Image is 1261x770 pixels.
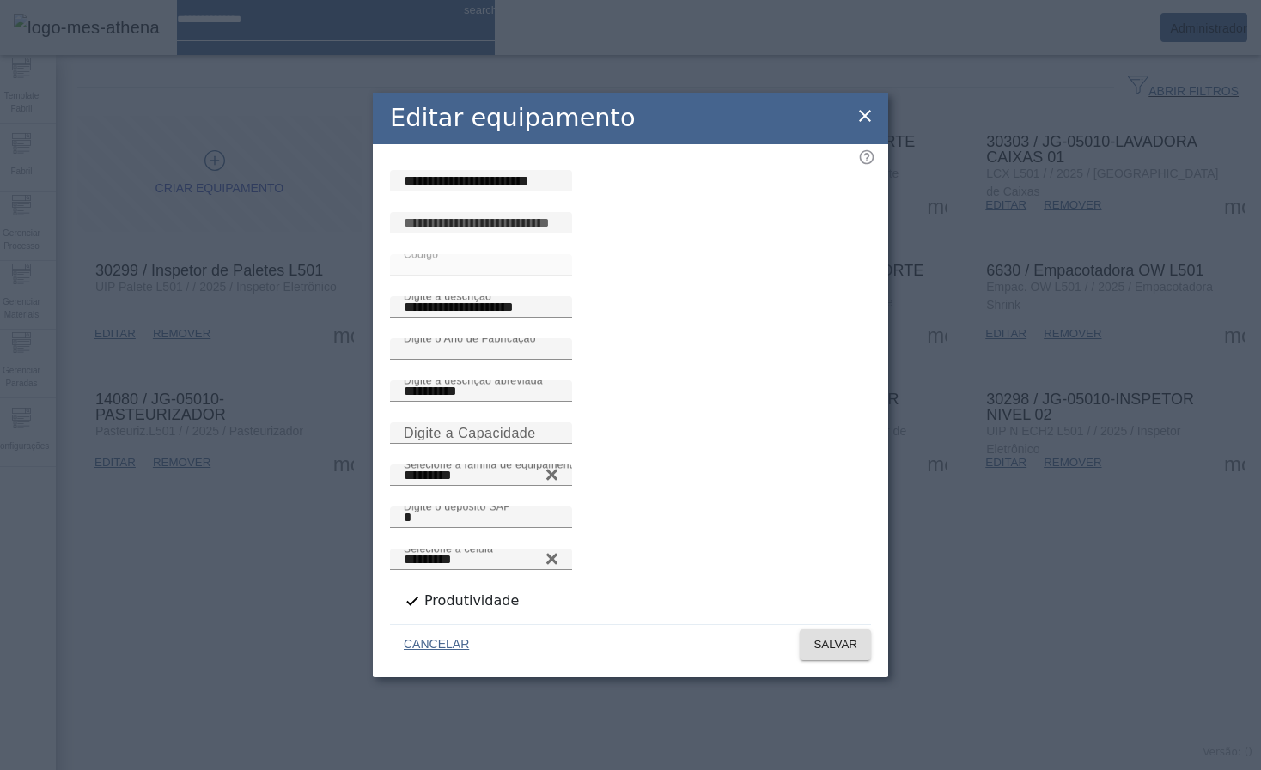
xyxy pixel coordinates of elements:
[813,636,857,653] span: SALVAR
[404,543,493,554] mat-label: Selecione a célula
[404,465,558,486] input: Number
[800,629,871,660] button: SALVAR
[404,636,469,653] span: CANCELAR
[404,332,536,343] mat-label: Digite o Ano de Fabricação
[404,248,438,259] mat-label: Código
[421,591,519,611] label: Produtividade
[404,374,543,385] mat-label: Digite a descrição abreviada
[404,549,558,570] input: Number
[404,425,536,440] mat-label: Digite a Capacidade
[390,629,483,660] button: CANCELAR
[404,458,579,470] mat-label: Selecione a família de equipamento
[390,100,636,136] h2: Editar equipamento
[404,290,491,301] mat-label: Digite a descrição
[404,500,511,512] mat-label: Digite o depósito SAP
